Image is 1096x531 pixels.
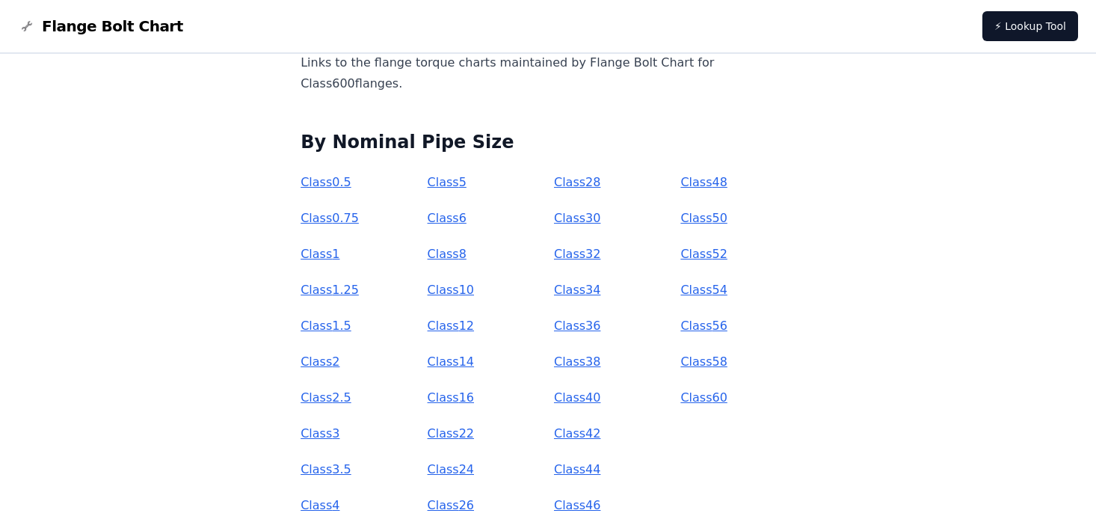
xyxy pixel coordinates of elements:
a: Class32 [554,247,600,261]
a: Class42 [554,426,600,441]
a: Class5 [428,175,467,189]
a: Class58 [680,354,727,369]
a: Class0.5 [301,175,351,189]
a: Class2.5 [301,390,351,405]
a: Class4 [301,498,339,512]
a: Class52 [680,247,727,261]
a: Class3.5 [301,462,351,476]
a: Class22 [428,426,474,441]
a: ⚡ Lookup Tool [982,11,1078,41]
h2: By Nominal Pipe Size [301,130,795,154]
a: Class30 [554,211,600,225]
a: Class2 [301,354,339,369]
a: Class60 [680,390,727,405]
a: Class8 [428,247,467,261]
a: Class14 [428,354,474,369]
a: Class12 [428,319,474,333]
a: Class16 [428,390,474,405]
a: Class56 [680,319,727,333]
a: Class36 [554,319,600,333]
a: Class26 [428,498,474,512]
a: Class40 [554,390,600,405]
a: Class10 [428,283,474,297]
a: Class28 [554,175,600,189]
a: Class48 [680,175,727,189]
a: Class46 [554,498,600,512]
a: Class0.75 [301,211,359,225]
a: Flange Bolt Chart LogoFlange Bolt Chart [18,16,183,37]
a: Class54 [680,283,727,297]
a: Class38 [554,354,600,369]
a: Class44 [554,462,600,476]
span: Flange Bolt Chart [42,16,183,37]
a: Class1.25 [301,283,359,297]
a: Class1.5 [301,319,351,333]
p: Links to the flange torque charts maintained by Flange Bolt Chart for Class 600 flanges. [301,52,795,94]
a: Class6 [428,211,467,225]
a: Class50 [680,211,727,225]
a: Class24 [428,462,474,476]
img: Flange Bolt Chart Logo [18,17,36,35]
a: Class34 [554,283,600,297]
a: Class1 [301,247,339,261]
a: Class3 [301,426,339,441]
